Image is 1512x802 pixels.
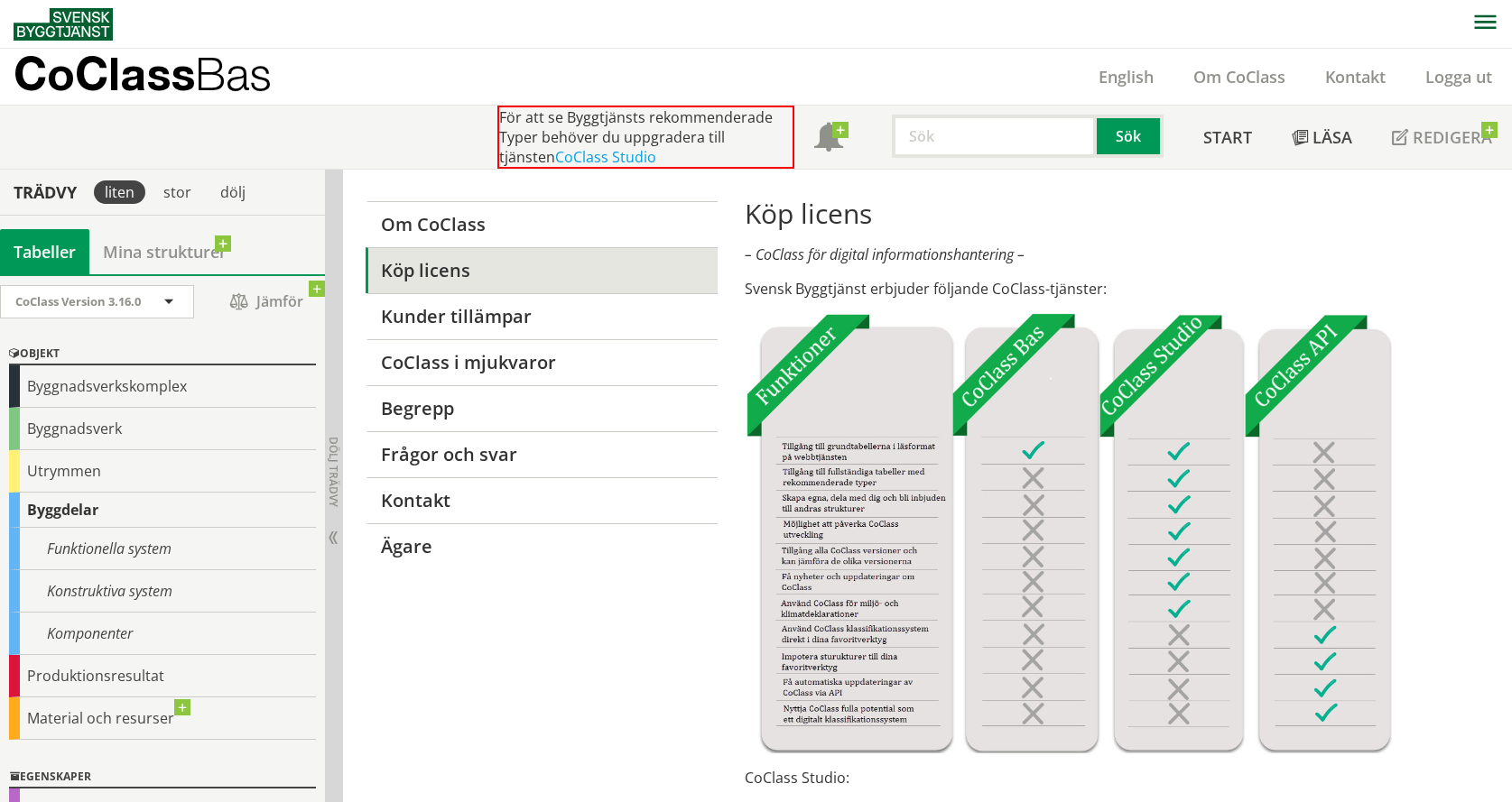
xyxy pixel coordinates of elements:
[1405,66,1512,88] a: Logga ut
[1372,106,1512,169] a: Redigera
[326,437,341,507] span: Dölj trädvy
[366,339,717,385] a: CoClass i mjukvaror
[1079,66,1173,88] a: English
[1272,106,1372,169] a: Läsa
[209,180,256,204] div: dölj
[9,493,316,528] div: Byggdelar
[1413,126,1492,148] span: Redigera
[9,570,316,613] div: Konstruktiva system
[9,365,316,408] div: Byggnadsverkskomplex
[153,180,202,204] div: stor
[9,655,316,697] div: Produktionsresultat
[195,47,272,100] span: Bas
[1173,66,1305,88] a: Om CoClass
[9,697,316,740] div: Material och resurser
[366,201,717,247] a: Om CoClass
[1203,126,1252,148] span: Start
[745,313,1392,753] img: Tjnster-Tabell_CoClassBas-Studio-API2022-12-22.jpg
[366,431,717,477] a: Frågor och svar
[1313,126,1352,148] span: Läsa
[745,768,1475,788] p: CoClass Studio:
[1305,66,1405,88] a: Kontakt
[9,408,316,450] div: Byggnadsverk
[892,115,1097,158] input: Sök
[89,229,240,274] a: Mina strukturer
[745,198,1475,230] h1: Köp licens
[9,528,316,570] div: Funktionella system
[366,523,717,569] a: Ägare
[212,286,320,318] span: Jämför
[745,244,1025,264] em: – CoClass för digital informationshantering –
[555,147,656,167] a: CoClass Studio
[1097,115,1164,158] button: Sök
[14,49,311,105] a: CoClassBas
[14,63,272,84] p: CoClass
[9,450,316,493] div: Utrymmen
[4,182,87,202] div: Trädvy
[14,8,113,41] img: Svensk Byggtjänst
[366,385,717,431] a: Begrepp
[814,124,843,153] span: Notifikationer
[94,180,145,204] div: liten
[1183,106,1272,169] a: Start
[366,247,717,293] a: Köp licens
[366,477,717,523] a: Kontakt
[9,613,316,655] div: Komponenter
[366,293,717,339] a: Kunder tillämpar
[15,293,141,309] span: CoClass Version 3.16.0
[497,106,794,169] div: För att se Byggtjänsts rekommenderade Typer behöver du uppgradera till tjänsten
[9,767,316,788] div: Egenskaper
[9,344,316,365] div: Objekt
[745,279,1475,299] p: Svensk Byggtjänst erbjuder följande CoClass-tjänster:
